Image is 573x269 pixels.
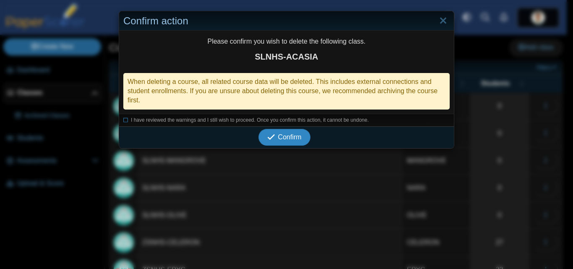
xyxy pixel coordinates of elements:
[123,73,450,110] div: When deleting a course, all related course data will be deleted. This includes external connectio...
[119,31,454,68] div: Please confirm you wish to delete the following class.
[437,14,450,28] a: Close
[131,117,369,123] span: I have reviewed the warnings and I still wish to proceed. Once you confirm this action, it cannot...
[258,129,310,146] button: Confirm
[123,51,450,63] strong: SLNHS-ACASIA
[119,11,454,31] div: Confirm action
[278,133,302,141] span: Confirm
